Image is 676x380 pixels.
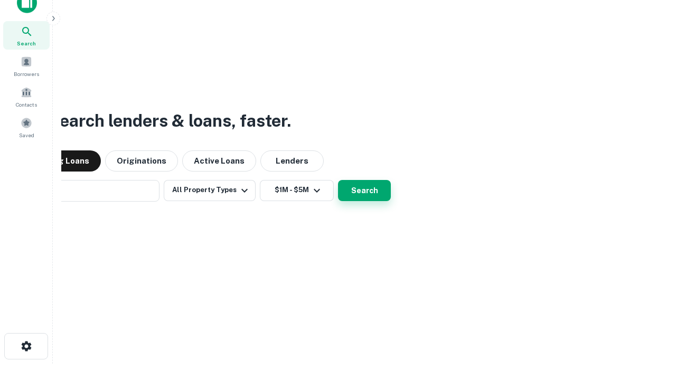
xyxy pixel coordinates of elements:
[164,180,256,201] button: All Property Types
[19,131,34,139] span: Saved
[3,113,50,141] a: Saved
[338,180,391,201] button: Search
[3,82,50,111] a: Contacts
[48,108,291,134] h3: Search lenders & loans, faster.
[17,39,36,47] span: Search
[260,180,334,201] button: $1M - $5M
[3,52,50,80] a: Borrowers
[16,100,37,109] span: Contacts
[3,21,50,50] a: Search
[182,150,256,172] button: Active Loans
[623,296,676,346] iframe: Chat Widget
[14,70,39,78] span: Borrowers
[105,150,178,172] button: Originations
[260,150,324,172] button: Lenders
